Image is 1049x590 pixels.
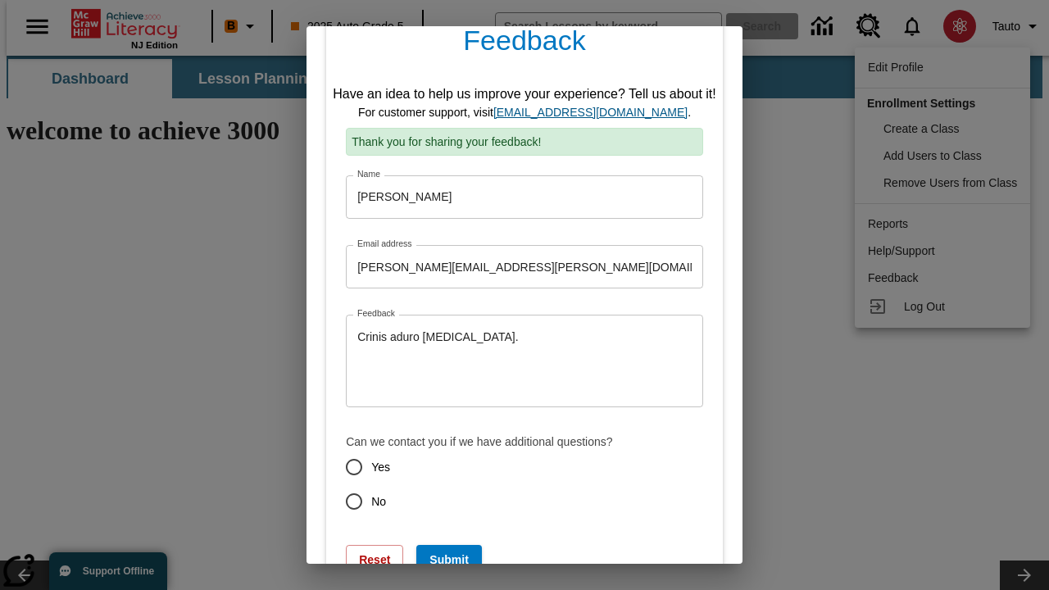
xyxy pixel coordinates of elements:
label: Name [357,168,380,180]
button: Reset [346,545,403,575]
button: Submit [416,545,481,575]
div: contact-permission [346,450,703,519]
h4: Feedback [326,11,723,78]
label: Email address [357,238,412,250]
p: Thank you for sharing your feedback! [346,128,703,156]
div: Have an idea to help us improve your experience? Tell us about it! [333,84,716,104]
a: support, will open in new browser tab [493,106,688,119]
span: Yes [371,459,390,476]
label: Feedback [357,307,395,320]
div: For customer support, visit . [333,104,716,121]
span: No [371,493,386,511]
